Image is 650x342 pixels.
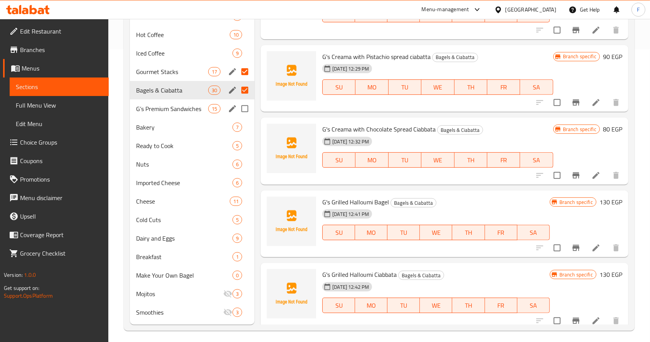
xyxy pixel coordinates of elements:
[329,65,372,72] span: [DATE] 12:29 PM
[4,283,39,293] span: Get support on:
[136,104,208,113] span: G’s Premium Sandwiches
[599,197,622,207] h6: 130 EGP
[322,79,355,95] button: SU
[421,152,454,168] button: WE
[233,235,242,242] span: 9
[599,269,622,280] h6: 130 EGP
[136,215,232,224] span: Cold Cuts
[455,227,482,238] span: TH
[387,225,420,240] button: TU
[326,227,352,238] span: SU
[452,225,485,240] button: TH
[130,211,254,229] div: Cold Cuts5
[326,155,352,166] span: SU
[607,93,625,112] button: delete
[4,291,53,301] a: Support.OpsPlatform
[20,138,103,147] span: Choice Groups
[232,123,242,132] div: items
[233,161,242,168] span: 6
[387,298,420,313] button: TU
[490,82,517,93] span: FR
[130,118,254,136] div: Bakery7
[399,271,444,280] span: Bagels & Ciabatta
[136,178,232,187] span: Imported Cheese
[130,155,254,174] div: Nuts6
[422,5,469,14] div: Menu-management
[232,141,242,150] div: items
[136,308,223,317] span: Smoothies
[3,207,109,226] a: Upsell
[567,312,585,330] button: Branch-specific-item
[136,30,230,39] span: Hot Coffee
[391,227,417,238] span: TU
[322,225,355,240] button: SU
[267,51,316,101] img: G's Creama with Pistachio spread ciabatta
[556,199,596,206] span: Branch specific
[421,79,454,95] button: WE
[523,155,550,166] span: SA
[233,50,242,57] span: 9
[232,289,242,298] div: items
[16,119,103,128] span: Edit Menu
[517,225,550,240] button: SA
[20,27,103,36] span: Edit Restaurant
[637,5,640,14] span: F
[136,49,232,58] span: Iced Coffee
[233,216,242,224] span: 5
[130,174,254,192] div: Imported Cheese6
[209,87,220,94] span: 30
[488,227,514,238] span: FR
[549,167,565,184] span: Select to update
[392,82,418,93] span: TU
[20,230,103,239] span: Coverage Report
[487,79,520,95] button: FR
[230,197,242,206] div: items
[322,298,355,313] button: SU
[3,22,109,40] a: Edit Restaurant
[398,271,444,280] div: Bagels & Ciabatta
[549,22,565,38] span: Select to update
[355,225,387,240] button: MO
[232,308,242,317] div: items
[424,155,451,166] span: WE
[490,155,517,166] span: FR
[208,104,221,113] div: items
[230,30,242,39] div: items
[355,79,388,95] button: MO
[560,126,599,133] span: Branch specific
[136,271,232,280] span: Make Your Own Bagel
[130,25,254,44] div: Hot Coffee10
[567,21,585,39] button: Branch-specific-item
[322,152,355,168] button: SU
[3,189,109,207] a: Menu disclaimer
[232,252,242,261] div: items
[233,290,242,298] span: 3
[3,59,109,77] a: Menus
[560,53,599,60] span: Branch specific
[136,252,232,261] span: Breakfast
[267,197,316,246] img: G's Grilled Halloumi Bagel
[591,171,601,180] a: Edit menu item
[130,266,254,285] div: Make Your Own Bagel0
[10,77,109,96] a: Sections
[136,86,208,95] span: Bagels & Ciabatta
[136,234,232,243] span: Dairy and Eggs
[136,160,232,169] span: Nuts
[391,300,417,311] span: TU
[326,9,352,20] span: SU
[136,67,208,76] span: Gourmet Stacks
[22,64,103,73] span: Menus
[232,271,242,280] div: items
[520,9,547,20] span: SA
[329,211,372,218] span: [DATE] 12:41 PM
[233,142,242,150] span: 5
[549,313,565,329] span: Select to update
[233,179,242,187] span: 6
[389,79,421,95] button: TU
[20,212,103,221] span: Upsell
[322,196,389,208] span: G's Grilled Halloumi Bagel
[3,40,109,59] a: Branches
[549,240,565,256] span: Select to update
[233,272,242,279] span: 0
